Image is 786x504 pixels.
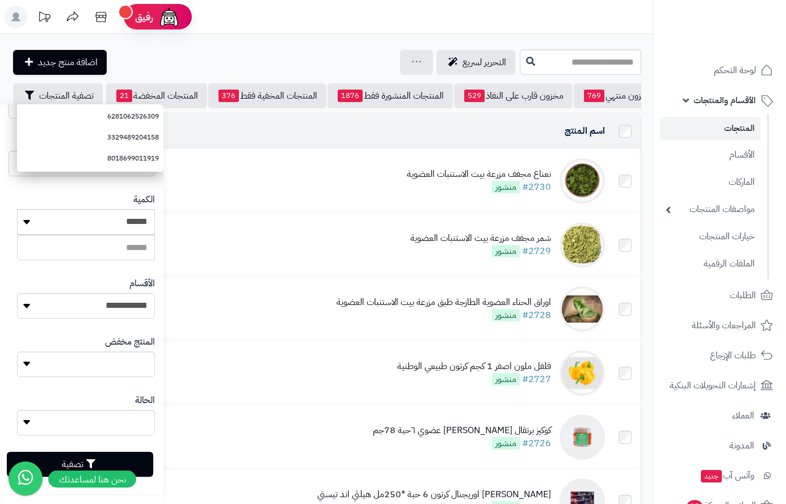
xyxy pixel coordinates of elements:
a: طلبات الإرجاع [660,342,779,369]
img: نعناع مجفف مزرعة بيت الاستنبات العضوية [560,158,605,204]
a: مخزون منتهي769 [574,83,661,108]
a: خيارات المنتجات [660,225,760,249]
span: اضافة منتج جديد [38,56,98,69]
span: الطلبات [730,287,756,303]
span: منشور [492,373,520,386]
span: 376 [218,90,239,102]
a: الملفات الرقمية [660,252,760,276]
a: 6281062526309 [17,106,163,127]
a: #2730 [522,180,551,194]
span: 529 [464,90,485,102]
a: مخزون قارب على النفاذ529 [454,83,573,108]
a: المنتجات [660,117,760,140]
img: اوراق الحناء العضوية الطازجة طبق مزرعة بيت الاستنبات العضوية [560,286,605,332]
a: لوحة التحكم [660,57,779,84]
a: 8018699011919 [17,148,163,169]
span: المراجعات والأسئلة [692,317,756,333]
span: منشور [492,309,520,321]
span: المدونة [729,438,754,454]
span: جديد [701,470,722,482]
a: التحرير لسريع [436,50,515,75]
span: 21 [116,90,132,102]
a: المنتجات المنشورة فقط1876 [327,83,453,108]
span: منشور [492,181,520,193]
span: لوحة التحكم [714,62,756,78]
a: اسم المنتج [565,124,605,138]
img: ai-face.png [158,6,180,28]
div: اوراق الحناء العضوية الطازجة طبق مزرعة بيت الاستنبات العضوية [337,296,551,309]
a: المدونة [660,432,779,459]
span: تصفية المنتجات [39,89,94,103]
a: #2728 [522,308,551,322]
a: المنتجات المخفية فقط376 [208,83,326,108]
a: 3329489204158 [17,127,163,148]
img: كوكيز برتقال كيتو عضوي ٦حبة 78جم [560,414,605,460]
a: تحديثات المنصة [30,6,58,31]
span: طلبات الإرجاع [710,348,756,363]
a: إشعارات التحويلات البنكية [660,372,779,399]
a: #2726 [522,437,551,450]
img: شمر مجفف مزرعة بيت الاستنبات العضوية [560,222,605,268]
a: المنتجات المخفضة21 [106,83,207,108]
label: الكمية [133,193,155,206]
a: المراجعات والأسئلة [660,312,779,339]
span: إشعارات التحويلات البنكية [670,378,756,393]
div: نعناع مجفف مزرعة بيت الاستنبات العضوية [407,168,551,181]
a: مواصفات المنتجات [660,197,760,222]
div: [PERSON_NAME] اوريجنال كرتون 6 حبة *250مل هيلثي اند تيستي [317,488,551,501]
a: #2727 [522,372,551,386]
a: العملاء [660,402,779,429]
a: الماركات [660,170,760,194]
a: اضافة منتج جديد [13,50,107,75]
span: وآتس آب [700,468,754,484]
span: الأقسام والمنتجات [693,92,756,108]
span: منشور [492,437,520,450]
img: فلفل ملون اصفر 1 كجم كرتون طبيعي الوطنية [560,350,605,396]
span: 1876 [338,90,363,102]
div: فلفل ملون اصفر 1 كجم كرتون طبيعي الوطنية [397,360,551,373]
a: الأقسام [660,143,760,167]
div: شمر مجفف مزرعة بيت الاستنبات العضوية [410,232,551,245]
a: وآتس آبجديد [660,462,779,489]
a: الطلبات [660,282,779,309]
span: 769 [584,90,604,102]
label: الحالة [135,394,155,407]
div: كوكيز برتقال [PERSON_NAME] عضوي ٦حبة 78جم [373,424,551,437]
label: الأقسام [129,277,155,290]
button: تصفية المنتجات [13,83,103,108]
span: العملاء [732,408,754,423]
a: #2729 [522,244,551,258]
label: المنتج مخفض [105,336,155,349]
button: تصفية [7,452,153,477]
span: التحرير لسريع [463,56,506,69]
span: منشور [492,245,520,257]
span: رفيق [135,10,153,24]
